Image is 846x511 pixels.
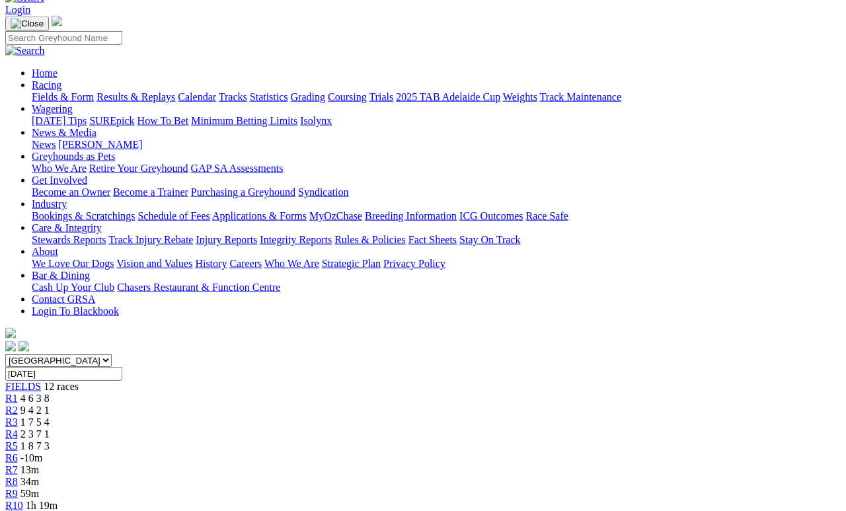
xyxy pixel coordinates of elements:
[5,500,23,511] a: R10
[191,186,295,198] a: Purchasing a Greyhound
[32,115,87,126] a: [DATE] Tips
[116,258,192,269] a: Vision and Values
[108,234,193,245] a: Track Injury Rebate
[5,328,16,338] img: logo-grsa-white.png
[32,282,841,294] div: Bar & Dining
[32,258,114,269] a: We Love Our Dogs
[5,405,18,416] span: R2
[32,210,135,221] a: Bookings & Scratchings
[540,91,621,102] a: Track Maintenance
[212,210,307,221] a: Applications & Forms
[117,282,280,293] a: Chasers Restaurant & Function Centre
[196,234,257,245] a: Injury Reports
[20,416,50,428] span: 1 7 5 4
[32,210,841,222] div: Industry
[5,4,30,15] a: Login
[19,341,29,352] img: twitter.svg
[20,440,50,452] span: 1 8 7 3
[137,210,210,221] a: Schedule of Fees
[5,381,41,392] a: FIELDS
[20,464,39,475] span: 13m
[96,91,175,102] a: Results & Replays
[32,139,841,151] div: News & Media
[5,416,18,428] a: R3
[328,91,367,102] a: Coursing
[334,234,406,245] a: Rules & Policies
[20,476,39,487] span: 34m
[32,294,95,305] a: Contact GRSA
[89,163,188,174] a: Retire Your Greyhound
[20,428,50,440] span: 2 3 7 1
[20,393,50,404] span: 4 6 3 8
[365,210,457,221] a: Breeding Information
[137,115,189,126] a: How To Bet
[32,186,110,198] a: Become an Owner
[5,440,18,452] a: R5
[195,258,227,269] a: History
[26,500,58,511] span: 1h 19m
[32,79,61,91] a: Racing
[5,428,18,440] a: R4
[32,115,841,127] div: Wagering
[219,91,247,102] a: Tracks
[191,115,297,126] a: Minimum Betting Limits
[5,393,18,404] a: R1
[5,45,45,57] img: Search
[191,163,284,174] a: GAP SA Assessments
[383,258,445,269] a: Privacy Policy
[32,186,841,198] div: Get Involved
[5,367,122,381] input: Select date
[58,139,142,150] a: [PERSON_NAME]
[11,19,44,29] img: Close
[32,67,58,79] a: Home
[32,246,58,257] a: About
[229,258,262,269] a: Careers
[525,210,568,221] a: Race Safe
[32,151,115,162] a: Greyhounds as Pets
[309,210,362,221] a: MyOzChase
[459,234,520,245] a: Stay On Track
[5,452,18,463] a: R6
[32,282,114,293] a: Cash Up Your Club
[20,452,43,463] span: -10m
[20,405,50,416] span: 9 4 2 1
[32,234,841,246] div: Care & Integrity
[291,91,325,102] a: Grading
[260,234,332,245] a: Integrity Reports
[32,305,119,317] a: Login To Blackbook
[113,186,188,198] a: Become a Trainer
[32,163,87,174] a: Who We Are
[396,91,500,102] a: 2025 TAB Adelaide Cup
[89,115,134,126] a: SUREpick
[5,476,18,487] a: R8
[322,258,381,269] a: Strategic Plan
[32,175,87,186] a: Get Involved
[32,127,96,138] a: News & Media
[32,258,841,270] div: About
[32,91,841,103] div: Racing
[5,464,18,475] a: R7
[459,210,523,221] a: ICG Outcomes
[52,16,62,26] img: logo-grsa-white.png
[298,186,348,198] a: Syndication
[32,198,67,210] a: Industry
[5,31,122,45] input: Search
[20,488,39,499] span: 59m
[5,341,16,352] img: facebook.svg
[32,222,102,233] a: Care & Integrity
[32,91,94,102] a: Fields & Form
[5,17,49,31] button: Toggle navigation
[300,115,332,126] a: Isolynx
[5,488,18,499] a: R9
[178,91,216,102] a: Calendar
